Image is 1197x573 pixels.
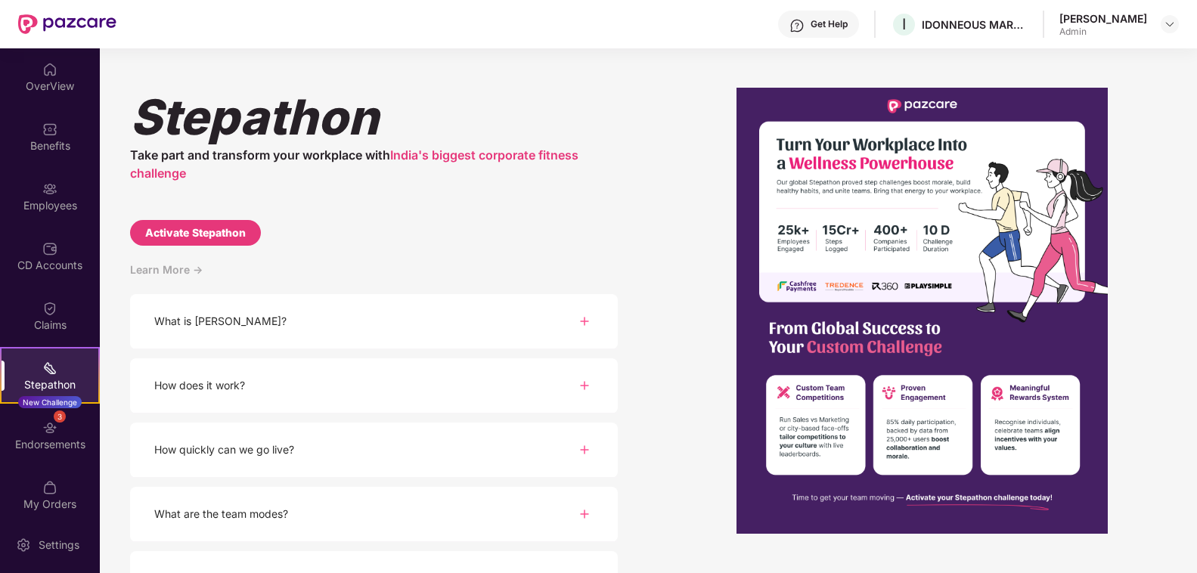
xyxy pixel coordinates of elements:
img: svg+xml;base64,PHN2ZyBpZD0iSG9tZSIgeG1sbnM9Imh0dHA6Ly93d3cudzMub3JnLzIwMDAvc3ZnIiB3aWR0aD0iMjAiIG... [42,62,57,77]
div: Stepathon [2,377,98,392]
div: What are the team modes? [154,506,288,522]
div: New Challenge [18,396,82,408]
img: svg+xml;base64,PHN2ZyBpZD0iU2V0dGluZy0yMHgyMCIgeG1sbnM9Imh0dHA6Ly93d3cudzMub3JnLzIwMDAvc3ZnIiB3aW... [16,537,31,553]
div: IDONNEOUS MARKETING SERVICES PVT LTD ESCP [922,17,1028,32]
span: I [902,15,906,33]
img: svg+xml;base64,PHN2ZyBpZD0iQ0RfQWNjb3VudHMiIGRhdGEtbmFtZT0iQ0QgQWNjb3VudHMiIHhtbG5zPSJodHRwOi8vd3... [42,241,57,256]
img: svg+xml;base64,PHN2ZyBpZD0iUGx1cy0zMngzMiIgeG1sbnM9Imh0dHA6Ly93d3cudzMub3JnLzIwMDAvc3ZnIiB3aWR0aD... [575,441,594,459]
img: svg+xml;base64,PHN2ZyBpZD0iQ2xhaW0iIHhtbG5zPSJodHRwOi8vd3d3LnczLm9yZy8yMDAwL3N2ZyIgd2lkdGg9IjIwIi... [42,301,57,316]
div: Admin [1059,26,1147,38]
div: Get Help [811,18,848,30]
div: Learn More -> [130,261,618,294]
img: svg+xml;base64,PHN2ZyBpZD0iSGVscC0zMngzMiIgeG1sbnM9Imh0dHA6Ly93d3cudzMub3JnLzIwMDAvc3ZnIiB3aWR0aD... [789,18,805,33]
div: Settings [34,537,84,553]
img: svg+xml;base64,PHN2ZyBpZD0iRW5kb3JzZW1lbnRzIiB4bWxucz0iaHR0cDovL3d3dy53My5vcmcvMjAwMC9zdmciIHdpZH... [42,420,57,435]
img: svg+xml;base64,PHN2ZyBpZD0iUGx1cy0zMngzMiIgeG1sbnM9Imh0dHA6Ly93d3cudzMub3JnLzIwMDAvc3ZnIiB3aWR0aD... [575,312,594,330]
div: How quickly can we go live? [154,441,294,458]
img: svg+xml;base64,PHN2ZyBpZD0iRW1wbG95ZWVzIiB4bWxucz0iaHR0cDovL3d3dy53My5vcmcvMjAwMC9zdmciIHdpZHRoPS... [42,181,57,197]
div: [PERSON_NAME] [1059,11,1147,26]
img: svg+xml;base64,PHN2ZyBpZD0iTXlfT3JkZXJzIiBkYXRhLW5hbWU9Ik15IE9yZGVycyIgeG1sbnM9Imh0dHA6Ly93d3cudz... [42,480,57,495]
img: svg+xml;base64,PHN2ZyBpZD0iUGx1cy0zMngzMiIgeG1sbnM9Imh0dHA6Ly93d3cudzMub3JnLzIwMDAvc3ZnIiB3aWR0aD... [575,505,594,523]
div: 3 [54,410,66,423]
div: What is [PERSON_NAME]? [154,313,287,330]
div: Activate Stepathon [145,225,246,241]
img: svg+xml;base64,PHN2ZyBpZD0iQmVuZWZpdHMiIHhtbG5zPSJodHRwOi8vd3d3LnczLm9yZy8yMDAwL3N2ZyIgd2lkdGg9Ij... [42,122,57,137]
img: svg+xml;base64,PHN2ZyBpZD0iRHJvcGRvd24tMzJ4MzIiIHhtbG5zPSJodHRwOi8vd3d3LnczLm9yZy8yMDAwL3N2ZyIgd2... [1164,18,1176,30]
img: New Pazcare Logo [18,14,116,34]
img: svg+xml;base64,PHN2ZyBpZD0iUGx1cy0zMngzMiIgeG1sbnM9Imh0dHA6Ly93d3cudzMub3JnLzIwMDAvc3ZnIiB3aWR0aD... [575,376,594,395]
div: Stepathon [130,88,618,146]
div: Take part and transform your workplace with [130,146,618,182]
div: How does it work? [154,377,245,394]
img: svg+xml;base64,PHN2ZyB4bWxucz0iaHR0cDovL3d3dy53My5vcmcvMjAwMC9zdmciIHdpZHRoPSIyMSIgaGVpZ2h0PSIyMC... [42,361,57,376]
